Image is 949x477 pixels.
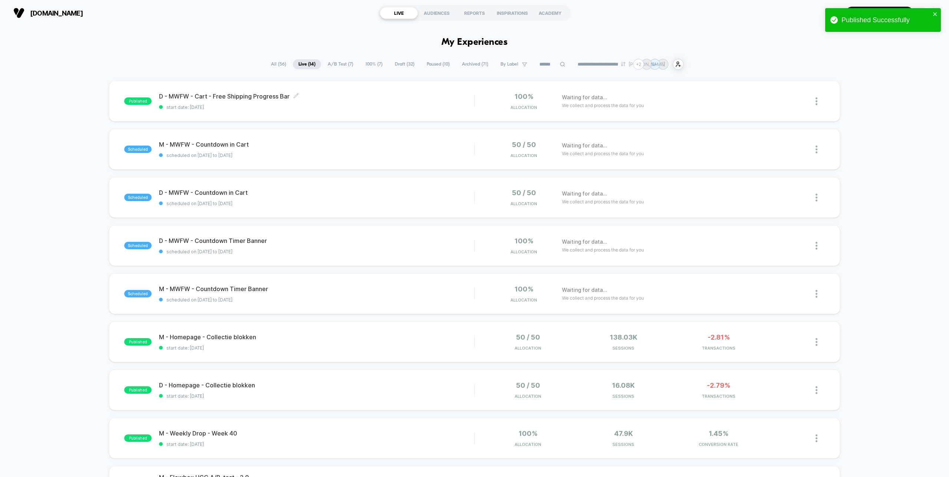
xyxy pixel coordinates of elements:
[159,441,474,447] span: start date: [DATE]
[629,61,665,67] p: [PERSON_NAME]
[124,97,152,105] span: published
[159,141,474,148] span: M - MWFW - Countdown in Cart
[515,237,533,245] span: 100%
[673,394,764,399] span: TRANSACTIONS
[510,297,537,303] span: Allocation
[816,290,817,298] img: close
[11,7,85,19] button: [DOMAIN_NAME]
[816,194,817,201] img: close
[380,7,418,19] div: LIVE
[159,201,474,206] span: scheduled on [DATE] to [DATE]
[159,430,474,437] span: M - Weekly Drop - Week 40
[816,242,817,250] img: close
[515,285,533,293] span: 100%
[516,333,540,341] span: 50 / 50
[816,386,817,394] img: close
[562,286,607,294] span: Waiting for data...
[515,394,541,399] span: Allocation
[816,434,817,442] img: close
[493,7,531,19] div: INSPIRATIONS
[322,59,359,69] span: A/B Test ( 7 )
[709,430,728,437] span: 1.45%
[562,246,644,253] span: We collect and process the data for you
[562,238,607,246] span: Waiting for data...
[456,59,494,69] span: Archived ( 71 )
[515,93,533,100] span: 100%
[510,201,537,206] span: Allocation
[442,37,508,48] h1: My Experiences
[816,146,817,153] img: close
[159,393,474,399] span: start date: [DATE]
[510,153,537,158] span: Allocation
[612,381,635,389] span: 16.08k
[578,394,669,399] span: Sessions
[124,146,152,153] span: scheduled
[159,333,474,341] span: M - Homepage - Collectie blokken
[531,7,569,19] div: ACADEMY
[919,6,938,21] button: IV
[673,442,764,447] span: CONVERSION RATE
[159,189,474,196] span: D - MWFW - Countdown in Cart
[841,16,930,24] div: Published Successfully
[816,97,817,105] img: close
[456,7,493,19] div: REPORTS
[500,61,518,67] span: By Label
[512,189,536,197] span: 50 / 50
[159,104,474,110] span: start date: [DATE]
[562,102,644,109] span: We collect and process the data for you
[418,7,456,19] div: AUDIENCES
[633,59,644,70] div: + 2
[562,198,644,205] span: We collect and process the data for you
[159,153,474,158] span: scheduled on [DATE] to [DATE]
[265,59,292,69] span: All ( 56 )
[516,381,540,389] span: 50 / 50
[673,346,764,351] span: TRANSACTIONS
[360,59,388,69] span: 100% ( 7 )
[562,141,607,150] span: Waiting for data...
[707,381,730,389] span: -2.79%
[933,11,938,18] button: close
[124,434,152,442] span: published
[389,59,420,69] span: Draft ( 32 )
[614,430,633,437] span: 47.9k
[512,141,536,149] span: 50 / 50
[708,333,730,341] span: -2.81%
[124,194,152,201] span: scheduled
[293,59,321,69] span: Live ( 14 )
[159,345,474,351] span: start date: [DATE]
[510,105,537,110] span: Allocation
[510,249,537,254] span: Allocation
[159,249,474,254] span: scheduled on [DATE] to [DATE]
[124,290,152,297] span: scheduled
[515,442,541,447] span: Allocation
[421,59,455,69] span: Paused ( 10 )
[159,285,474,293] span: M - MWFW - Countdown Timer Banner
[519,430,538,437] span: 100%
[159,237,474,244] span: D - MWFW - Countdown Timer Banner
[562,294,644,301] span: We collect and process the data for you
[159,297,474,303] span: scheduled on [DATE] to [DATE]
[610,333,637,341] span: 138.03k
[921,6,936,20] div: IV
[816,338,817,346] img: close
[562,93,607,101] span: Waiting for data...
[124,386,152,394] span: published
[562,150,644,157] span: We collect and process the data for you
[562,190,607,198] span: Waiting for data...
[578,346,669,351] span: Sessions
[159,93,474,100] span: D - MWFW - Cart - Free Shipping Progress Bar
[578,442,669,447] span: Sessions
[124,242,152,249] span: scheduled
[159,381,474,389] span: D - Homepage - Collectie blokken
[515,346,541,351] span: Allocation
[124,338,152,346] span: published
[621,62,625,66] img: end
[30,9,83,17] span: [DOMAIN_NAME]
[13,7,24,19] img: Visually logo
